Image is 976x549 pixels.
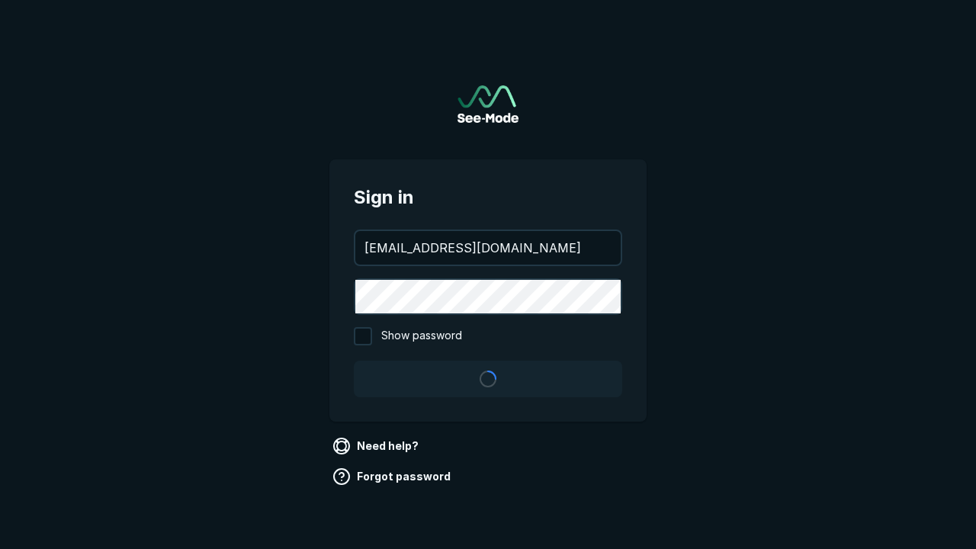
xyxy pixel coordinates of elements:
span: Sign in [354,184,622,211]
a: Forgot password [329,464,457,489]
img: See-Mode Logo [457,85,518,123]
a: Go to sign in [457,85,518,123]
input: your@email.com [355,231,621,265]
a: Need help? [329,434,425,458]
span: Show password [381,327,462,345]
